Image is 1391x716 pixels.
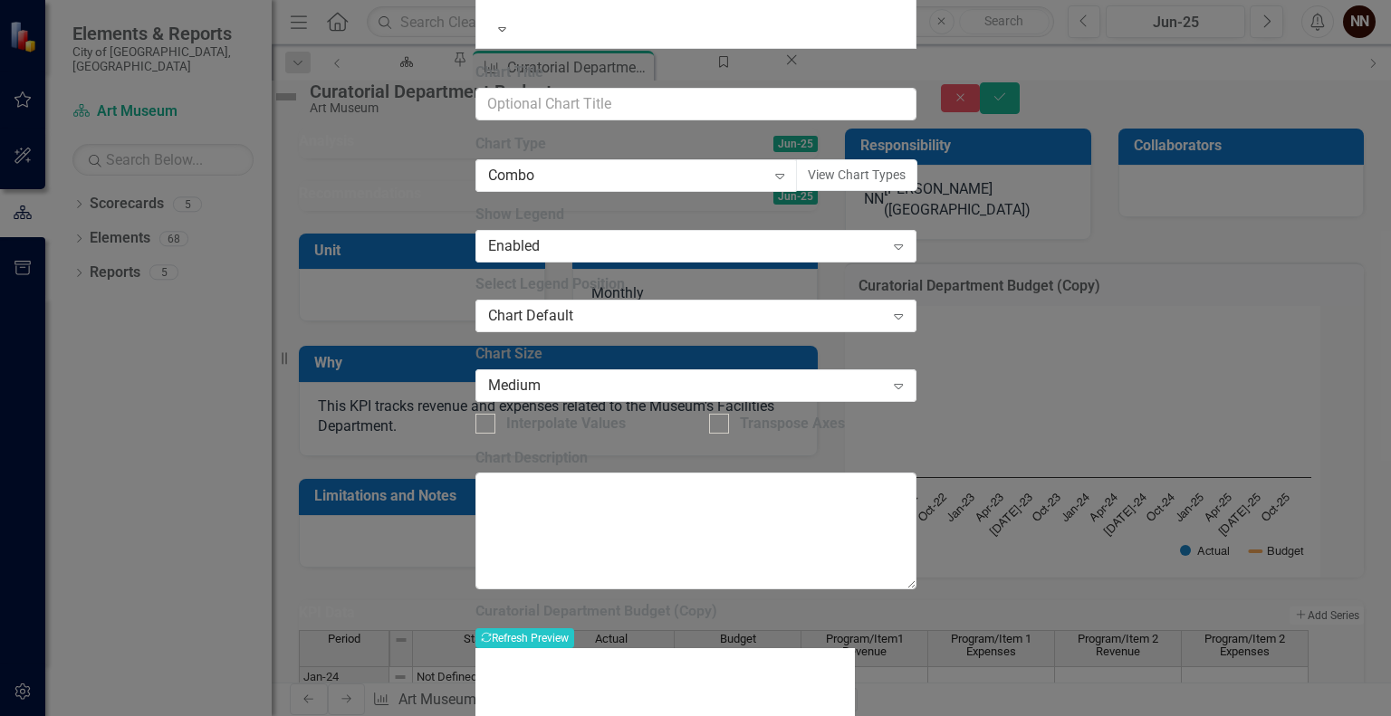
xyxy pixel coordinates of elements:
div: Interpolate Values [506,414,626,434]
label: Chart Title [475,62,916,83]
input: Optional Chart Title [475,88,916,121]
label: Chart Type [475,134,916,155]
div: Chart Default [488,306,885,327]
div: Enabled [488,236,885,257]
div: Transpose Axes [740,414,845,434]
label: Show Legend [475,205,916,225]
h3: Curatorial Department Budget (Copy) [475,603,916,619]
label: Select Legend Position [475,274,916,295]
div: Medium [488,375,885,396]
label: Chart Description [475,448,916,469]
button: View Chart Types [796,159,917,191]
div: Combo [488,166,766,186]
button: Refresh Preview [475,628,574,648]
label: Chart Size [475,344,916,365]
